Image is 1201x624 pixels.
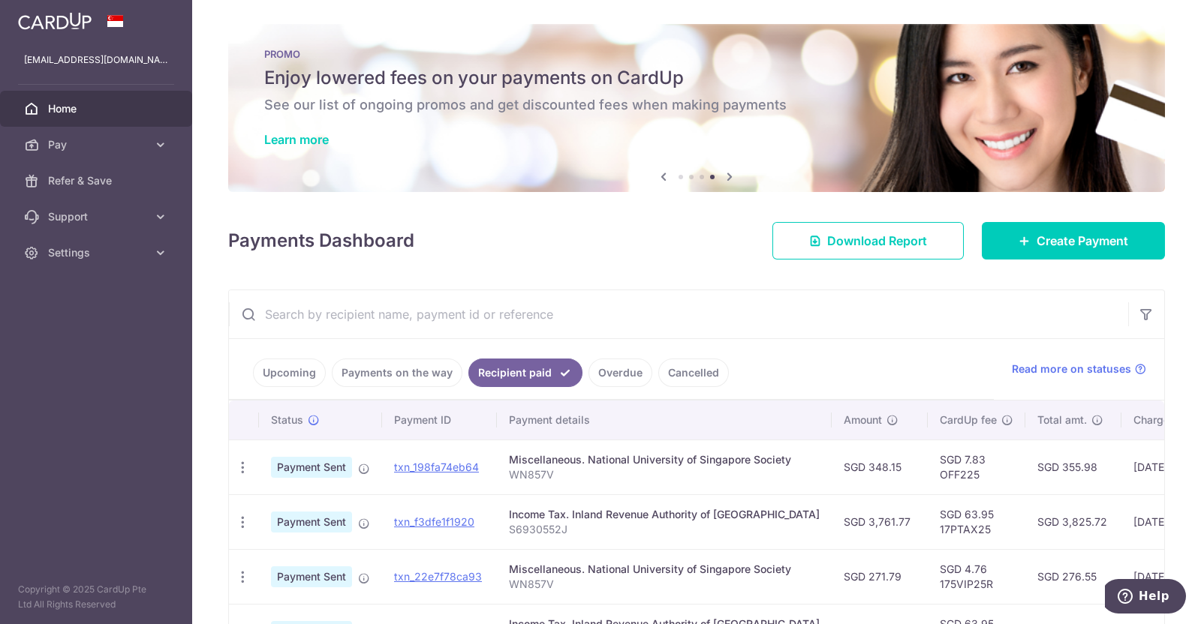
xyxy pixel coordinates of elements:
[48,209,147,224] span: Support
[228,24,1165,192] img: Latest Promos banner
[264,48,1129,60] p: PROMO
[382,400,497,439] th: Payment ID
[827,232,927,250] span: Download Report
[18,12,92,30] img: CardUp
[1105,579,1186,616] iframe: Opens a widget where you can find more information
[271,511,352,532] span: Payment Sent
[658,358,729,387] a: Cancelled
[1025,549,1121,604] td: SGD 276.55
[48,245,147,260] span: Settings
[271,566,352,587] span: Payment Sent
[928,549,1025,604] td: SGD 4.76 175VIP25R
[271,412,303,427] span: Status
[1025,494,1121,549] td: SGD 3,825.72
[394,515,474,528] a: txn_f3dfe1f1920
[1037,232,1128,250] span: Create Payment
[588,358,652,387] a: Overdue
[982,222,1165,259] a: Create Payment
[394,460,479,473] a: txn_198fa74eb64
[228,227,414,254] h4: Payments Dashboard
[1012,361,1131,376] span: Read more on statuses
[394,570,482,583] a: txn_22e7f78ca93
[509,562,820,577] div: Miscellaneous. National University of Singapore Society
[844,412,882,427] span: Amount
[509,522,820,537] p: S6930552J
[1133,412,1195,427] span: Charge date
[253,358,326,387] a: Upcoming
[264,132,329,147] a: Learn more
[48,101,147,116] span: Home
[48,137,147,152] span: Pay
[832,549,928,604] td: SGD 271.79
[332,358,462,387] a: Payments on the way
[509,507,820,522] div: Income Tax. Inland Revenue Authority of [GEOGRAPHIC_DATA]
[509,577,820,592] p: WN857V
[509,452,820,467] div: Miscellaneous. National University of Singapore Society
[772,222,964,259] a: Download Report
[1012,361,1146,376] a: Read more on statuses
[928,439,1025,494] td: SGD 7.83 OFF225
[271,457,352,478] span: Payment Sent
[48,173,147,188] span: Refer & Save
[24,52,168,67] p: [EMAIL_ADDRESS][DOMAIN_NAME]
[264,96,1129,114] h6: See our list of ongoing promos and get discounted fees when making payments
[468,358,582,387] a: Recipient paid
[509,467,820,482] p: WN857V
[1037,412,1087,427] span: Total amt.
[940,412,997,427] span: CardUp fee
[264,66,1129,90] h5: Enjoy lowered fees on your payments on CardUp
[832,494,928,549] td: SGD 3,761.77
[1025,439,1121,494] td: SGD 355.98
[229,290,1128,338] input: Search by recipient name, payment id or reference
[832,439,928,494] td: SGD 348.15
[928,494,1025,549] td: SGD 63.95 17PTAX25
[497,400,832,439] th: Payment details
